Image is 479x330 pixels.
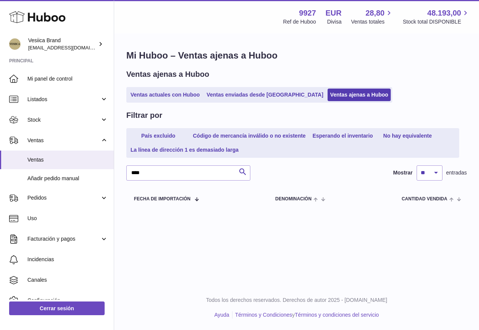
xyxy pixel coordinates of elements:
a: 48.193,00 Stock total DISPONIBLE [403,8,470,25]
span: 48.193,00 [427,8,461,18]
a: 28,80 Ventas totales [351,8,393,25]
h2: Ventas ajenas a Huboo [126,69,209,79]
span: Ventas [27,156,108,163]
span: Incidencias [27,256,108,263]
strong: EUR [326,8,342,18]
span: Ventas [27,137,100,144]
a: Cerrar sesión [9,301,105,315]
a: Ventas enviadas desde [GEOGRAPHIC_DATA] [204,89,326,101]
a: Esperando el inventario [310,130,376,142]
span: Uso [27,215,108,222]
h2: Filtrar por [126,110,162,121]
span: Stock total DISPONIBLE [403,18,470,25]
span: [EMAIL_ADDRESS][DOMAIN_NAME] [28,44,112,51]
span: Facturación y pagos [27,235,100,243]
li: y [232,311,379,319]
span: Añadir pedido manual [27,175,108,182]
strong: 9927 [299,8,316,18]
span: Listados [27,96,100,103]
a: La línea de dirección 1 es demasiado larga [128,144,241,156]
label: Mostrar [393,169,412,176]
span: Stock [27,116,100,124]
h1: Mi Huboo – Ventas ajenas a Huboo [126,49,467,62]
a: Términos y condiciones del servicio [295,312,379,318]
span: 28,80 [366,8,385,18]
a: Ventas actuales con Huboo [128,89,202,101]
a: País excluido [128,130,189,142]
a: Código de mercancía inválido o no existente [190,130,308,142]
p: Todos los derechos reservados. Derechos de autor 2025 - [DOMAIN_NAME] [120,297,473,304]
span: Denominación [275,197,311,201]
a: Ventas ajenas a Huboo [328,89,391,101]
div: Divisa [327,18,342,25]
span: Mi panel de control [27,75,108,82]
span: entradas [446,169,467,176]
div: Ref de Huboo [283,18,316,25]
span: Cantidad vendida [402,197,447,201]
a: Términos y Condiciones [235,312,292,318]
div: Vesiica Brand [28,37,97,51]
span: Ventas totales [351,18,393,25]
img: logistic@vesiica.com [9,38,21,50]
span: Configuración [27,297,108,304]
span: Fecha de importación [134,197,191,201]
a: No hay equivalente [377,130,438,142]
span: Canales [27,276,108,284]
a: Ayuda [214,312,229,318]
span: Pedidos [27,194,100,201]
